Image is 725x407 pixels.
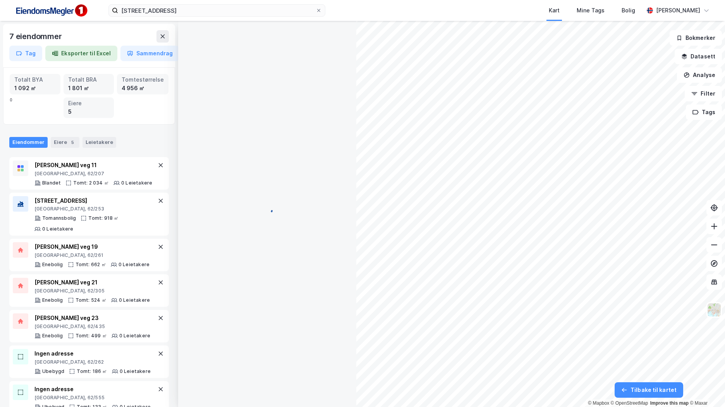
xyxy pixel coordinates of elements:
[119,297,150,303] div: 0 Leietakere
[68,75,110,84] div: Totalt BRA
[42,215,76,221] div: Tomannsbolig
[68,108,110,116] div: 5
[622,6,635,15] div: Bolig
[34,349,151,358] div: Ingen adresse
[82,137,116,148] div: Leietakere
[34,323,150,330] div: [GEOGRAPHIC_DATA], 62/435
[88,215,119,221] div: Tomt: 918 ㎡
[122,75,164,84] div: Tomtestørrelse
[656,6,700,15] div: [PERSON_NAME]
[42,226,73,232] div: 0 Leietakere
[14,75,56,84] div: Totalt BYA
[76,262,106,268] div: Tomt: 662 ㎡
[611,400,648,406] a: OpenStreetMap
[34,161,152,170] div: [PERSON_NAME] veg 11
[76,333,107,339] div: Tomt: 499 ㎡
[34,313,150,323] div: [PERSON_NAME] veg 23
[670,30,722,46] button: Bokmerker
[588,400,609,406] a: Mapbox
[261,203,273,215] img: spinner.a6d8c91a73a9ac5275cf975e30b51cfb.svg
[686,370,725,407] iframe: Chat Widget
[549,6,560,15] div: Kart
[68,84,110,92] div: 1 801 ㎡
[120,368,151,375] div: 0 Leietakere
[14,84,56,92] div: 1 092 ㎡
[34,252,149,258] div: [GEOGRAPHIC_DATA], 62/261
[10,74,168,118] div: 0
[34,278,150,287] div: [PERSON_NAME] veg 21
[34,242,149,251] div: [PERSON_NAME] veg 19
[9,137,48,148] div: Eiendommer
[121,180,152,186] div: 0 Leietakere
[650,400,689,406] a: Improve this map
[34,171,152,177] div: [GEOGRAPHIC_DATA], 62/207
[577,6,605,15] div: Mine Tags
[615,382,683,398] button: Tilbake til kartet
[34,288,150,294] div: [GEOGRAPHIC_DATA], 62/305
[77,368,107,375] div: Tomt: 186 ㎡
[122,84,164,92] div: 4 956 ㎡
[677,67,722,83] button: Analyse
[9,46,42,61] button: Tag
[42,368,64,375] div: Ubebygd
[45,46,117,61] button: Eksporter til Excel
[42,180,61,186] div: Blandet
[685,86,722,101] button: Filter
[12,2,90,19] img: F4PB6Px+NJ5v8B7XTbfpPpyloAAAAASUVORK5CYII=
[42,333,63,339] div: Enebolig
[34,196,156,205] div: [STREET_ADDRESS]
[34,359,151,365] div: [GEOGRAPHIC_DATA], 62/262
[69,139,76,146] div: 5
[707,303,722,317] img: Z
[76,297,107,303] div: Tomt: 524 ㎡
[686,370,725,407] div: Kontrollprogram for chat
[42,262,63,268] div: Enebolig
[73,180,109,186] div: Tomt: 2 034 ㎡
[34,206,156,212] div: [GEOGRAPHIC_DATA], 62/253
[34,385,151,394] div: Ingen adresse
[9,30,64,43] div: 7 eiendommer
[68,99,110,108] div: Eiere
[119,333,150,339] div: 0 Leietakere
[686,104,722,120] button: Tags
[34,395,151,401] div: [GEOGRAPHIC_DATA], 62/555
[118,5,316,16] input: Søk på adresse, matrikkel, gårdeiere, leietakere eller personer
[675,49,722,64] button: Datasett
[120,46,179,61] button: Sammendrag
[51,137,79,148] div: Eiere
[119,262,149,268] div: 0 Leietakere
[42,297,63,303] div: Enebolig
